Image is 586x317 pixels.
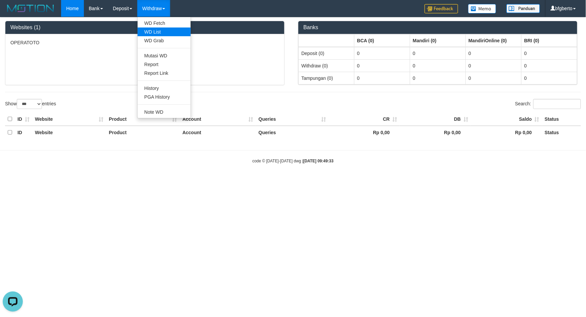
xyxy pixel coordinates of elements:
[299,72,354,84] td: Tampungan (0)
[138,84,191,93] a: History
[106,126,180,139] th: Product
[256,113,329,126] th: Queries
[533,99,581,109] input: Search:
[10,39,279,46] p: OPERATOTO
[466,34,522,47] th: Group: activate to sort column ascending
[466,59,522,72] td: 0
[138,28,191,36] a: WD List
[466,72,522,84] td: 0
[354,34,410,47] th: Group: activate to sort column ascending
[180,113,256,126] th: Account
[354,59,410,72] td: 0
[471,113,542,126] th: Saldo
[542,113,581,126] th: Status
[400,113,471,126] th: DB
[256,126,329,139] th: Queries
[303,159,334,163] strong: [DATE] 09:49:33
[425,4,458,13] img: Feedback.jpg
[138,19,191,28] a: WD Fetch
[138,51,191,60] a: Mutasi WD
[410,47,466,60] td: 0
[354,47,410,60] td: 0
[299,47,354,60] td: Deposit (0)
[400,126,471,139] th: Rp 0,00
[106,113,180,126] th: Product
[5,99,56,109] label: Show entries
[471,126,542,139] th: Rp 0,00
[410,34,466,47] th: Group: activate to sort column ascending
[354,72,410,84] td: 0
[515,99,581,109] label: Search:
[468,4,496,13] img: Button%20Memo.svg
[10,24,279,31] h3: Websites (1)
[138,60,191,69] a: Report
[15,113,32,126] th: ID
[299,59,354,72] td: Withdraw (0)
[3,3,23,23] button: Open LiveChat chat widget
[329,113,400,126] th: CR
[32,126,106,139] th: Website
[466,47,522,60] td: 0
[522,59,577,72] td: 0
[522,72,577,84] td: 0
[32,113,106,126] th: Website
[252,159,334,163] small: code © [DATE]-[DATE] dwg |
[522,47,577,60] td: 0
[138,36,191,45] a: WD Grab
[410,59,466,72] td: 0
[138,93,191,101] a: PGA History
[17,99,42,109] select: Showentries
[303,24,572,31] h3: Banks
[138,108,191,116] a: Note WD
[180,126,256,139] th: Account
[5,3,56,13] img: MOTION_logo.png
[410,72,466,84] td: 0
[506,4,540,13] img: panduan.png
[138,69,191,77] a: Report Link
[329,126,400,139] th: Rp 0,00
[522,34,577,47] th: Group: activate to sort column ascending
[15,126,32,139] th: ID
[299,34,354,47] th: Group: activate to sort column ascending
[542,126,581,139] th: Status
